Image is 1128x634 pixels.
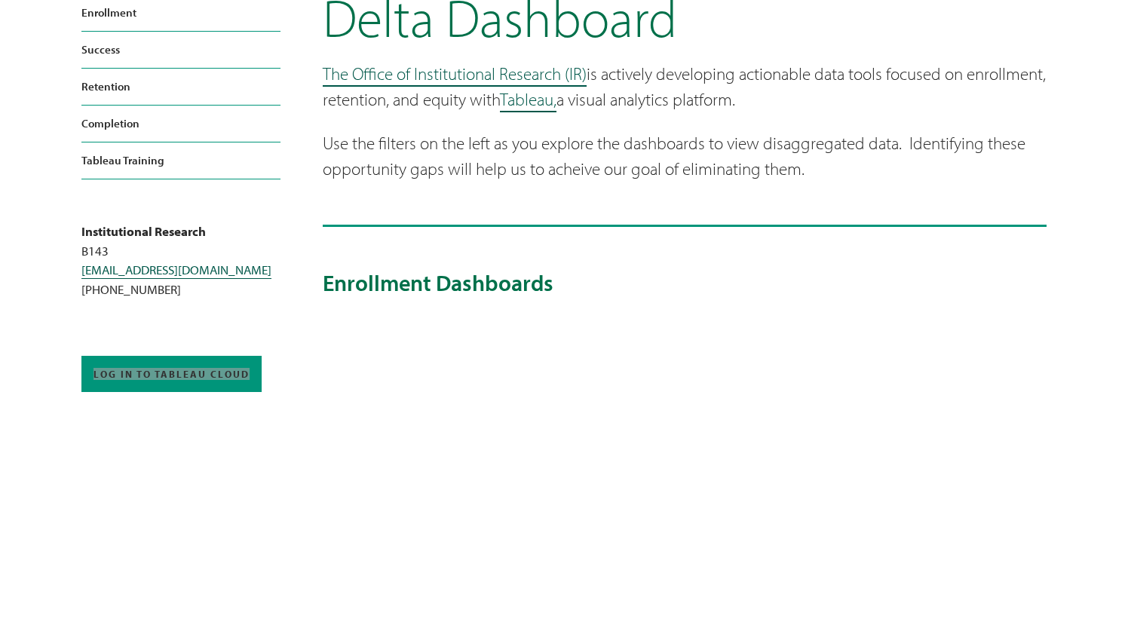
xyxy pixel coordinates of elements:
[81,142,280,179] a: Tableau Training
[81,32,280,68] a: Success
[323,63,587,84] a: The Office of Institutional Research (IR)
[323,130,1047,182] p: Use the filters on the left as you explore the dashboards to view disaggregated data. Identifying...
[323,61,1047,113] p: is actively developing actionable data tools focused on enrollment, retention, and equity with a ...
[81,262,271,277] a: [EMAIL_ADDRESS][DOMAIN_NAME]
[81,106,280,142] a: Completion
[500,88,556,110] a: Tableau,
[93,368,250,380] span: Log in to Tableau Cloud
[81,69,280,105] a: Retention
[323,269,1047,296] h2: Enrollment Dashboards
[81,243,109,259] span: B143
[81,281,181,297] span: [PHONE_NUMBER]
[81,223,206,239] strong: Institutional Research
[81,356,262,392] a: Log in to Tableau Cloud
